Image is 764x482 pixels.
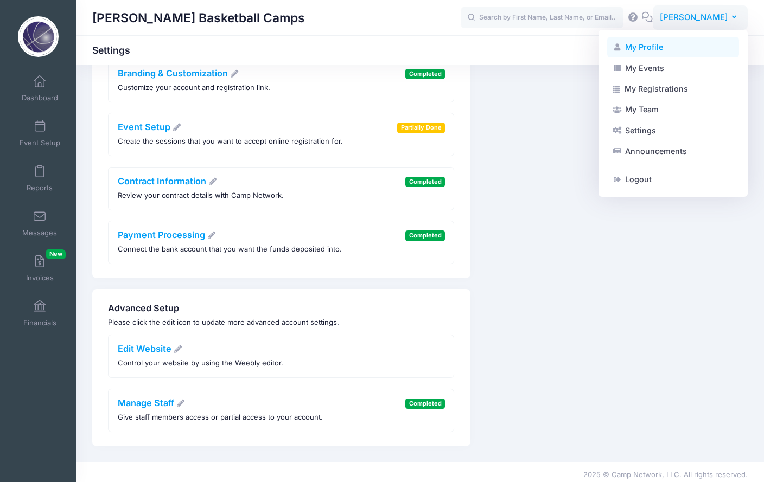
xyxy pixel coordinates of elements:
[607,99,739,120] a: My Team
[118,121,182,132] a: Event Setup
[14,204,66,242] a: Messages
[607,120,739,140] a: Settings
[118,190,284,201] p: Review your contract details with Camp Network.
[607,79,739,99] a: My Registrations
[14,69,66,107] a: Dashboard
[405,399,445,409] span: Completed
[118,136,343,147] p: Create the sessions that you want to accept online registration for.
[46,249,66,259] span: New
[583,470,748,479] span: 2025 © Camp Network, LLC. All rights reserved.
[108,317,454,328] p: Please click the edit icon to update more advanced account settings.
[26,273,54,282] span: Invoices
[118,82,270,93] p: Customize your account and registration link.
[653,5,748,30] button: [PERSON_NAME]
[108,303,454,314] h4: Advanced Setup
[18,16,59,57] img: Sean O'Regan Basketball Camps
[14,294,66,332] a: Financials
[118,229,217,240] a: Payment Processing
[14,249,66,287] a: InvoicesNew
[92,44,139,56] h1: Settings
[14,159,66,197] a: Reports
[118,244,342,255] p: Connect the bank account that you want the funds deposited into.
[118,68,239,79] a: Branding & Customization
[27,183,53,192] span: Reports
[405,177,445,187] span: Completed
[118,397,186,408] a: Manage Staff
[118,412,323,423] p: Give staff members access or partial access to your account.
[14,114,66,152] a: Event Setup
[405,69,445,79] span: Completed
[607,37,739,57] a: My Profile
[22,93,58,102] span: Dashboard
[20,138,60,147] span: Event Setup
[118,358,283,369] p: Control your website by using the Weebly editor.
[607,141,739,162] a: Announcements
[118,343,183,354] a: Edit Website
[660,11,728,23] span: [PERSON_NAME]
[92,5,305,30] h1: [PERSON_NAME] Basketball Camps
[607,169,739,190] a: Logout
[22,228,57,237] span: Messages
[23,318,56,327] span: Financials
[607,57,739,78] a: My Events
[461,7,623,29] input: Search by First Name, Last Name, or Email...
[405,230,445,241] span: Completed
[118,176,218,187] a: Contract Information
[397,123,445,133] span: Partially Done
